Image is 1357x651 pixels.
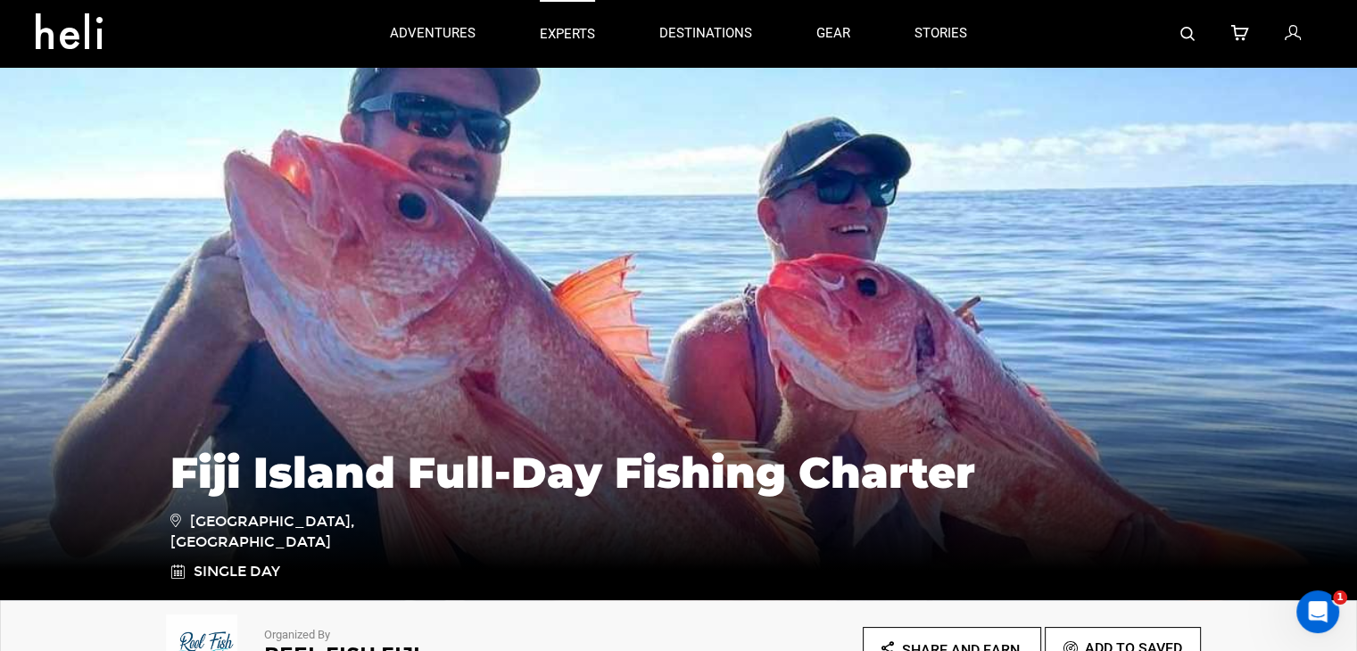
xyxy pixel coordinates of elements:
p: adventures [390,24,476,43]
iframe: Intercom live chat [1296,590,1339,633]
h1: Fiji Island Full-Day Fishing Charter [170,449,1187,497]
span: Single Day [194,563,280,580]
img: search-bar-icon.svg [1180,27,1195,41]
span: [GEOGRAPHIC_DATA], [GEOGRAPHIC_DATA] [170,510,425,553]
span: 1 [1333,590,1347,605]
p: Organized By [264,627,630,644]
p: destinations [659,24,752,43]
p: experts [540,25,595,44]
